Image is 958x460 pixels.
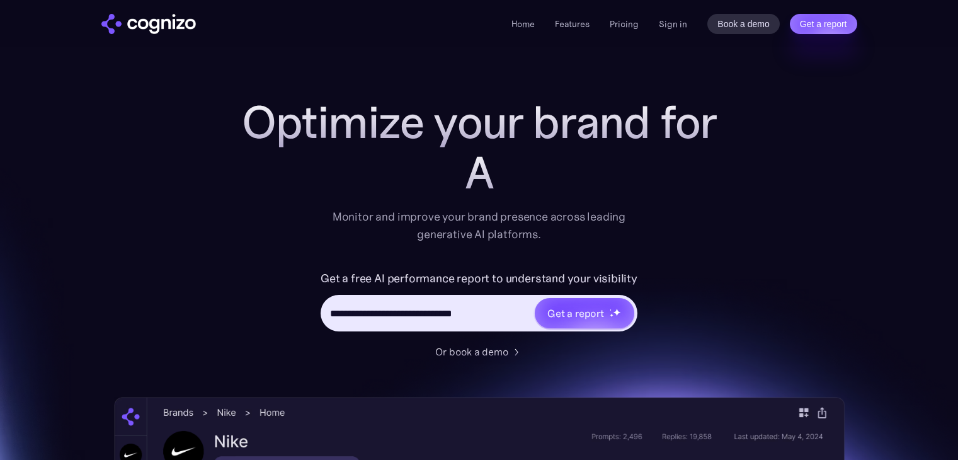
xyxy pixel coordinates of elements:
[533,297,636,330] a: Get a reportstarstarstar
[790,14,857,34] a: Get a report
[321,268,637,338] form: Hero URL Input Form
[101,14,196,34] img: cognizo logo
[555,18,590,30] a: Features
[227,147,731,198] div: A
[101,14,196,34] a: home
[610,18,639,30] a: Pricing
[610,309,612,311] img: star
[435,344,508,359] div: Or book a demo
[435,344,523,359] a: Or book a demo
[227,97,731,147] h1: Optimize your brand for
[707,14,780,34] a: Book a demo
[659,16,687,32] a: Sign in
[511,18,535,30] a: Home
[613,308,621,316] img: star
[324,208,634,243] div: Monitor and improve your brand presence across leading generative AI platforms.
[321,268,637,289] label: Get a free AI performance report to understand your visibility
[610,313,614,318] img: star
[547,306,604,321] div: Get a report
